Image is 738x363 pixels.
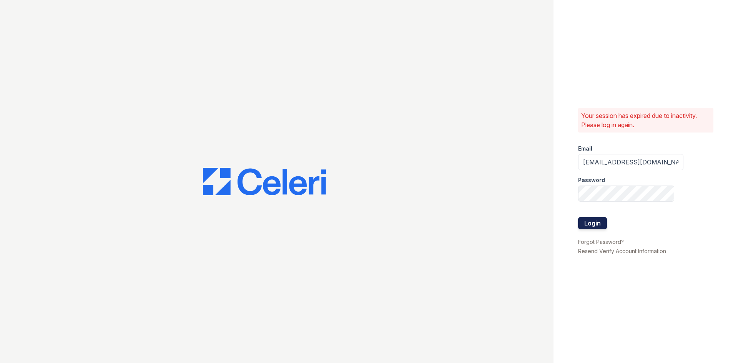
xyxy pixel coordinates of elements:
[578,248,666,254] a: Resend Verify Account Information
[581,111,710,129] p: Your session has expired due to inactivity. Please log in again.
[578,239,624,245] a: Forgot Password?
[578,176,605,184] label: Password
[578,217,607,229] button: Login
[578,145,592,152] label: Email
[203,168,326,196] img: CE_Logo_Blue-a8612792a0a2168367f1c8372b55b34899dd931a85d93a1a3d3e32e68fde9ad4.png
